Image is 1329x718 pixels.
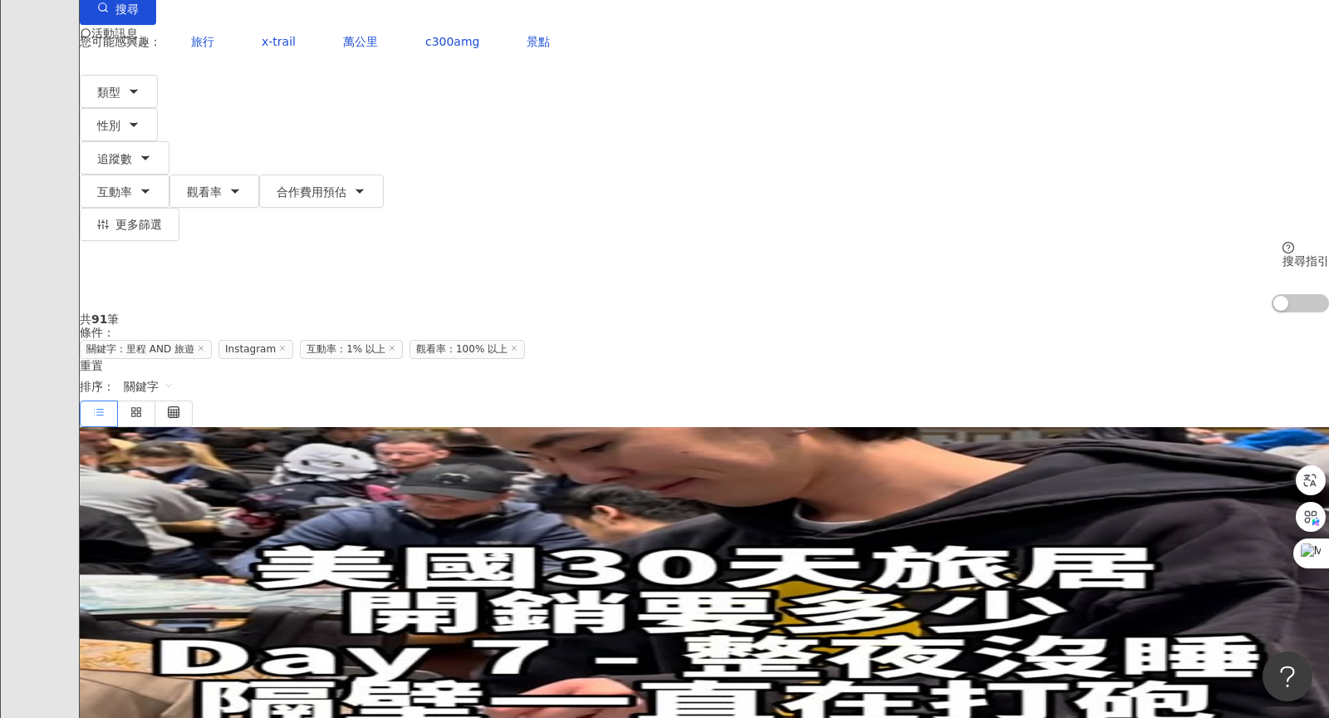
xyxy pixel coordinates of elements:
iframe: Help Scout Beacon - Open [1263,652,1312,701]
button: 景點 [509,25,567,58]
span: 追蹤數 [97,152,132,165]
span: 搜尋 [115,2,139,16]
span: 更多篩選 [115,218,162,231]
span: x-trail [262,35,296,48]
button: 觀看率 [169,175,259,208]
div: 共 筆 [80,312,1329,326]
span: question-circle [1282,242,1294,253]
span: 觀看率：100% 以上 [409,340,525,359]
button: 萬公里 [326,25,395,58]
span: Instagram [218,340,293,359]
button: 更多篩選 [80,208,179,241]
span: 互動率 [97,185,132,199]
div: 搜尋指引 [1282,254,1329,268]
span: 萬公里 [343,35,378,48]
span: 景點 [527,35,550,48]
span: c300amg [425,35,480,48]
span: 關鍵字 [124,373,174,400]
span: 互動率：1% 以上 [300,340,403,359]
div: 排序： [80,372,1329,401]
span: 關鍵字：里程 AND 旅遊 [80,340,212,359]
span: 條件 ： [80,326,115,339]
span: 旅行 [191,35,214,48]
button: c300amg [408,25,498,58]
span: 91 [91,312,107,326]
button: 合作費用預估 [259,175,384,208]
span: 觀看率 [187,185,222,199]
span: 類型 [97,86,120,99]
button: 性別 [80,108,158,141]
span: 活動訊息 [91,27,138,40]
span: 您可能感興趣： [80,35,161,48]
div: 重置 [80,359,1329,372]
button: 互動率 [80,175,169,208]
button: 追蹤數 [80,141,169,175]
span: 合作費用預估 [277,185,346,199]
button: x-trail [244,25,313,58]
span: 性別 [97,119,120,132]
button: 旅行 [174,25,232,58]
button: 類型 [80,75,158,108]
